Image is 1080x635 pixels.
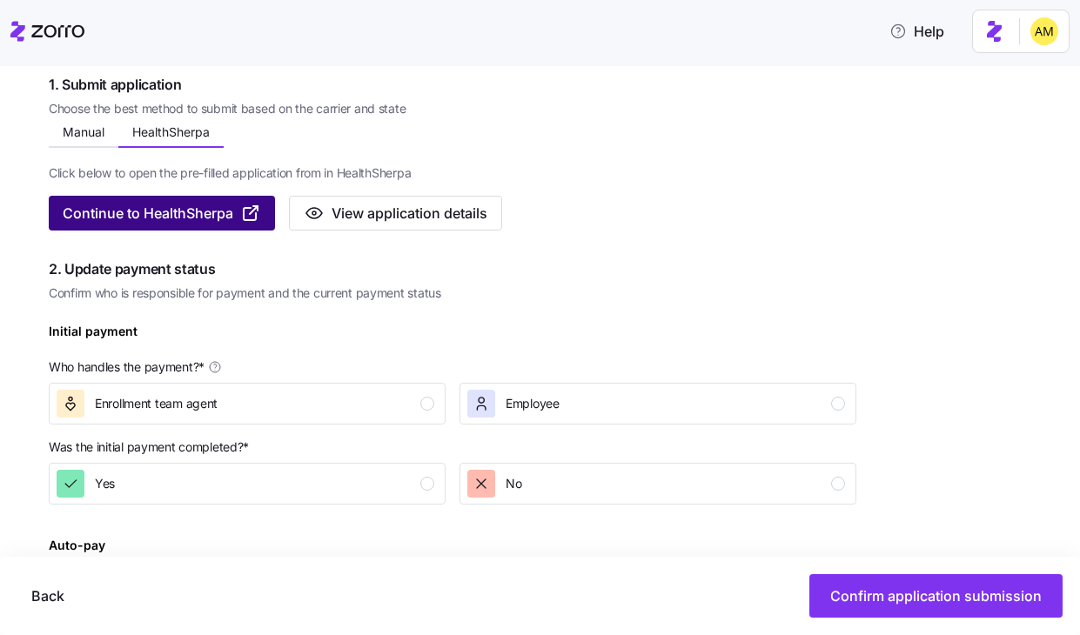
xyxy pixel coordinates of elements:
span: Back [31,585,64,606]
div: Auto-pay [49,536,105,569]
button: Help [875,14,958,49]
span: 1. Submit application [49,74,856,96]
span: Confirm who is responsible for payment and the current payment status [49,284,856,302]
button: Confirm application submission [809,574,1063,618]
span: Continue to HealthSherpa [63,203,233,224]
span: Manual [63,126,104,138]
span: No [506,475,521,492]
span: Yes [95,475,115,492]
span: Who handles the payment? * [49,358,205,376]
span: View application details [332,203,487,224]
span: Help [889,21,944,42]
span: 2. Update payment status [49,258,856,280]
span: Click below to open the pre-filled application from in HealthSherpa [49,164,411,182]
div: Initial payment [49,322,138,355]
span: Employee [506,395,560,412]
span: Confirm application submission [830,585,1042,606]
span: Enrollment team agent [95,395,218,412]
img: dfaaf2f2725e97d5ef9e82b99e83f4d7 [1030,17,1058,45]
span: Choose the best method to submit based on the carrier and state [49,100,856,117]
button: View application details [289,196,502,231]
button: Back [17,574,78,618]
span: HealthSherpa [132,126,210,138]
button: Continue to HealthSherpa [49,196,275,231]
span: Was the initial payment completed? * [49,438,249,456]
